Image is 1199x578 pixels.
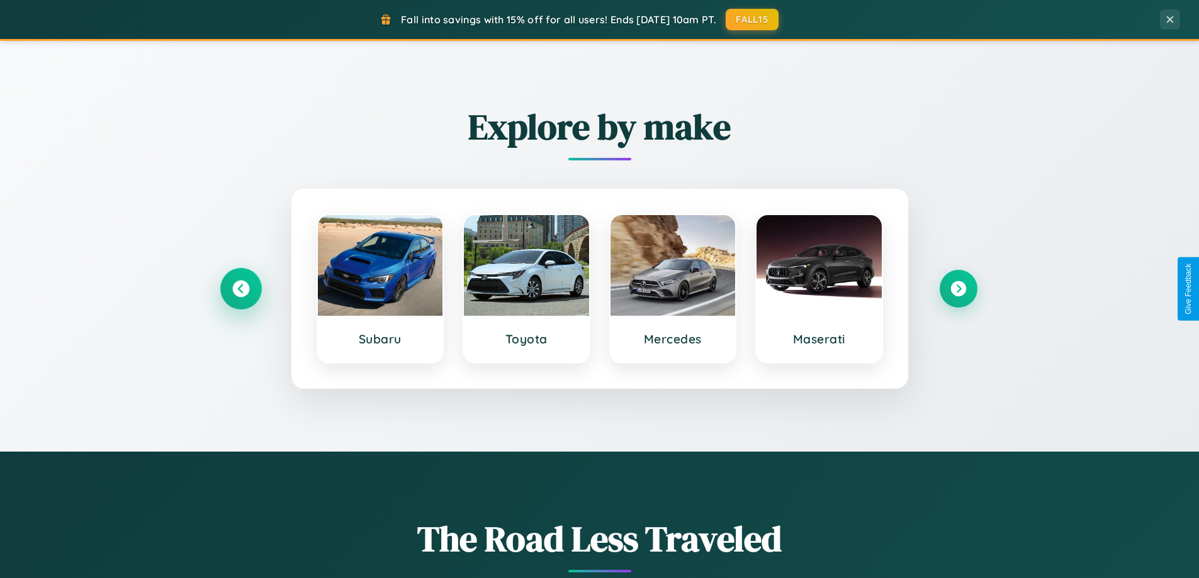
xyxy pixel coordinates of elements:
[623,331,723,347] h3: Mercedes
[401,13,716,26] span: Fall into savings with 15% off for all users! Ends [DATE] 10am PT.
[476,331,577,347] h3: Toyota
[769,331,869,347] h3: Maserati
[330,331,431,347] h3: Subaru
[726,9,779,30] button: FALL15
[1184,264,1193,314] div: Give Feedback
[222,514,977,563] h1: The Road Less Traveled
[222,103,977,151] h2: Explore by make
